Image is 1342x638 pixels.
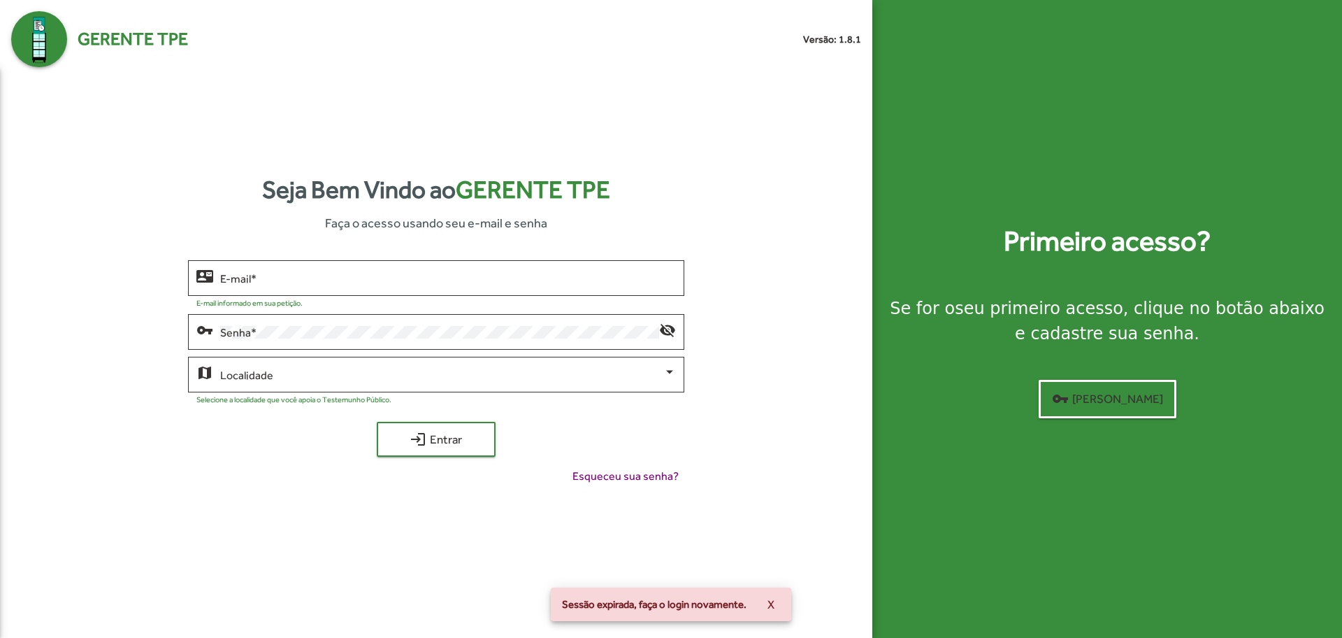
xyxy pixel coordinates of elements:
button: Entrar [377,422,496,457]
mat-icon: visibility_off [659,321,676,338]
button: X [756,592,786,617]
div: Se for o , clique no botão abaixo e cadastre sua senha. [889,296,1325,346]
mat-icon: map [196,364,213,381]
span: [PERSON_NAME] [1052,386,1163,411]
span: Faça o acesso usando seu e-mail e senha [325,213,547,232]
mat-icon: login [410,431,426,448]
span: Gerente TPE [78,26,188,52]
mat-icon: contact_mail [196,267,213,284]
span: Entrar [389,427,483,452]
mat-icon: vpn_key [196,321,213,338]
mat-icon: vpn_key [1052,390,1069,407]
small: Versão: 1.8.1 [803,32,861,47]
mat-hint: E-mail informado em sua petição. [196,299,303,307]
span: Sessão expirada, faça o login novamente. [562,597,746,611]
button: [PERSON_NAME] [1039,380,1176,418]
strong: Seja Bem Vindo ao [262,171,610,208]
span: X [767,592,774,617]
mat-hint: Selecione a localidade que você apoia o Testemunho Público. [196,395,391,404]
img: Logo Gerente [11,11,67,67]
strong: Primeiro acesso? [1004,220,1211,262]
strong: seu primeiro acesso [955,299,1123,318]
span: Gerente TPE [456,176,610,204]
span: Esqueceu sua senha? [572,468,679,485]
